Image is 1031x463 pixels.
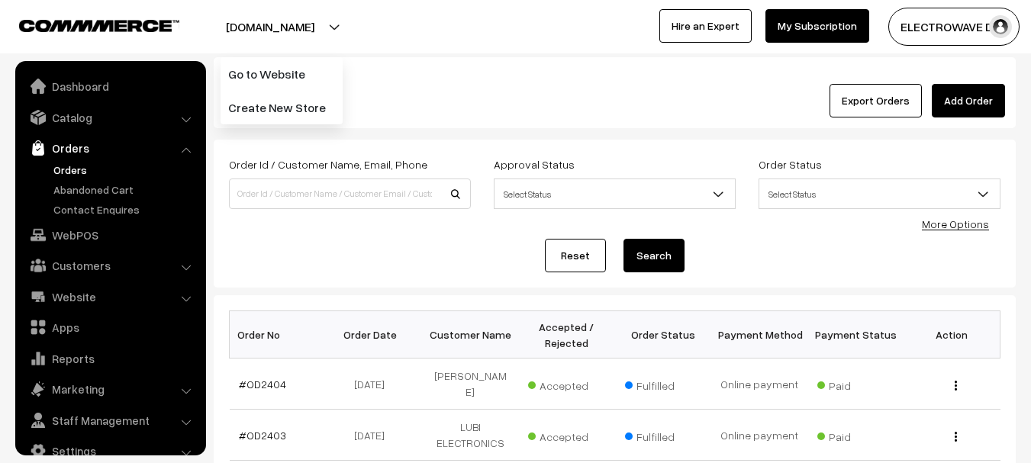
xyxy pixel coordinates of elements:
[221,91,343,124] a: Create New Store
[817,374,894,394] span: Paid
[229,178,471,209] input: Order Id / Customer Name / Customer Email / Customer Phone
[19,221,201,249] a: WebPOS
[172,8,368,46] button: [DOMAIN_NAME]
[224,88,469,112] h2: Orders
[955,381,957,391] img: Menu
[422,359,518,410] td: [PERSON_NAME]
[765,9,869,43] a: My Subscription
[19,375,201,403] a: Marketing
[19,15,153,34] a: COMMMERCE
[19,104,201,131] a: Catalog
[545,239,606,272] a: Reset
[326,410,422,461] td: [DATE]
[989,15,1012,38] img: user
[623,239,685,272] button: Search
[50,182,201,198] a: Abandoned Cart
[221,57,343,91] a: Go to Website
[422,410,518,461] td: LUBI ELECTRONICS
[19,72,201,100] a: Dashboard
[528,374,604,394] span: Accepted
[224,68,1005,84] div: /
[817,425,894,445] span: Paid
[932,84,1005,117] a: Add Order
[494,178,736,209] span: Select Status
[625,374,701,394] span: Fulfilled
[955,432,957,442] img: Menu
[19,345,201,372] a: Reports
[494,156,575,172] label: Approval Status
[711,410,807,461] td: Online payment
[528,425,604,445] span: Accepted
[422,311,518,359] th: Customer Name
[711,311,807,359] th: Payment Method
[759,156,822,172] label: Order Status
[711,359,807,410] td: Online payment
[230,311,326,359] th: Order No
[19,407,201,434] a: Staff Management
[495,181,735,207] span: Select Status
[19,313,201,341] a: Apps
[229,156,427,172] label: Order Id / Customer Name, Email, Phone
[326,311,422,359] th: Order Date
[759,181,1000,207] span: Select Status
[807,311,904,359] th: Payment Status
[888,8,1020,46] button: ELECTROWAVE DE…
[19,134,201,162] a: Orders
[615,311,711,359] th: Order Status
[326,359,422,410] td: [DATE]
[922,217,989,230] a: More Options
[659,9,752,43] a: Hire an Expert
[239,378,286,391] a: #OD2404
[625,425,701,445] span: Fulfilled
[904,311,1000,359] th: Action
[19,283,201,310] a: Website
[19,252,201,279] a: Customers
[239,429,286,442] a: #OD2403
[830,84,922,117] button: Export Orders
[50,162,201,178] a: Orders
[518,311,614,359] th: Accepted / Rejected
[759,178,1000,209] span: Select Status
[50,201,201,217] a: Contact Enquires
[19,20,179,31] img: COMMMERCE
